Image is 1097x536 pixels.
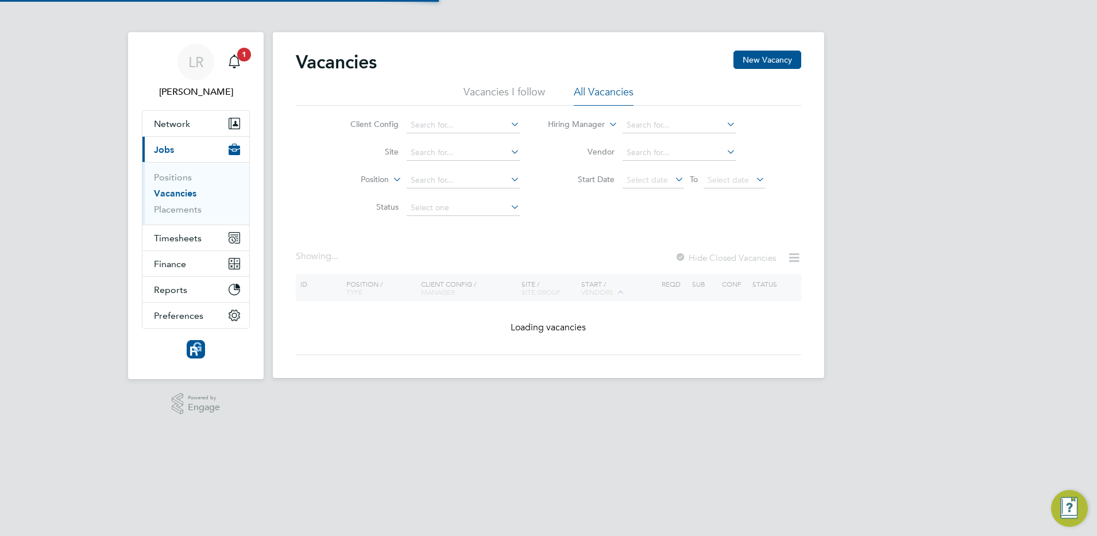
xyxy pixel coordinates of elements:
[539,119,605,130] label: Hiring Manager
[675,252,776,263] label: Hide Closed Vacancies
[142,111,249,136] button: Network
[627,175,668,185] span: Select date
[407,172,520,188] input: Search for...
[686,172,701,187] span: To
[223,44,246,80] a: 1
[548,146,615,157] label: Vendor
[407,145,520,161] input: Search for...
[333,146,399,157] label: Site
[333,119,399,129] label: Client Config
[154,188,196,199] a: Vacancies
[154,144,174,155] span: Jobs
[574,85,634,106] li: All Vacancies
[142,44,250,99] a: LR[PERSON_NAME]
[623,145,736,161] input: Search for...
[1051,490,1088,527] button: Engage Resource Center
[623,117,736,133] input: Search for...
[154,204,202,215] a: Placements
[333,202,399,212] label: Status
[296,51,377,74] h2: Vacancies
[237,48,251,61] span: 1
[142,340,250,358] a: Go to home page
[708,175,749,185] span: Select date
[187,340,205,358] img: resourcinggroup-logo-retina.png
[323,174,389,186] label: Position
[142,225,249,250] button: Timesheets
[407,200,520,216] input: Select one
[296,250,341,263] div: Showing
[188,403,220,412] span: Engage
[154,284,187,295] span: Reports
[128,32,264,379] nav: Main navigation
[407,117,520,133] input: Search for...
[733,51,801,69] button: New Vacancy
[548,174,615,184] label: Start Date
[188,55,204,70] span: LR
[142,162,249,225] div: Jobs
[142,277,249,302] button: Reports
[154,233,202,244] span: Timesheets
[154,310,203,321] span: Preferences
[154,172,192,183] a: Positions
[142,85,250,99] span: Leanne Rayner
[188,393,220,403] span: Powered by
[142,251,249,276] button: Finance
[142,137,249,162] button: Jobs
[172,393,221,415] a: Powered byEngage
[154,118,190,129] span: Network
[331,250,338,262] span: ...
[154,259,186,269] span: Finance
[463,85,545,106] li: Vacancies I follow
[142,303,249,328] button: Preferences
